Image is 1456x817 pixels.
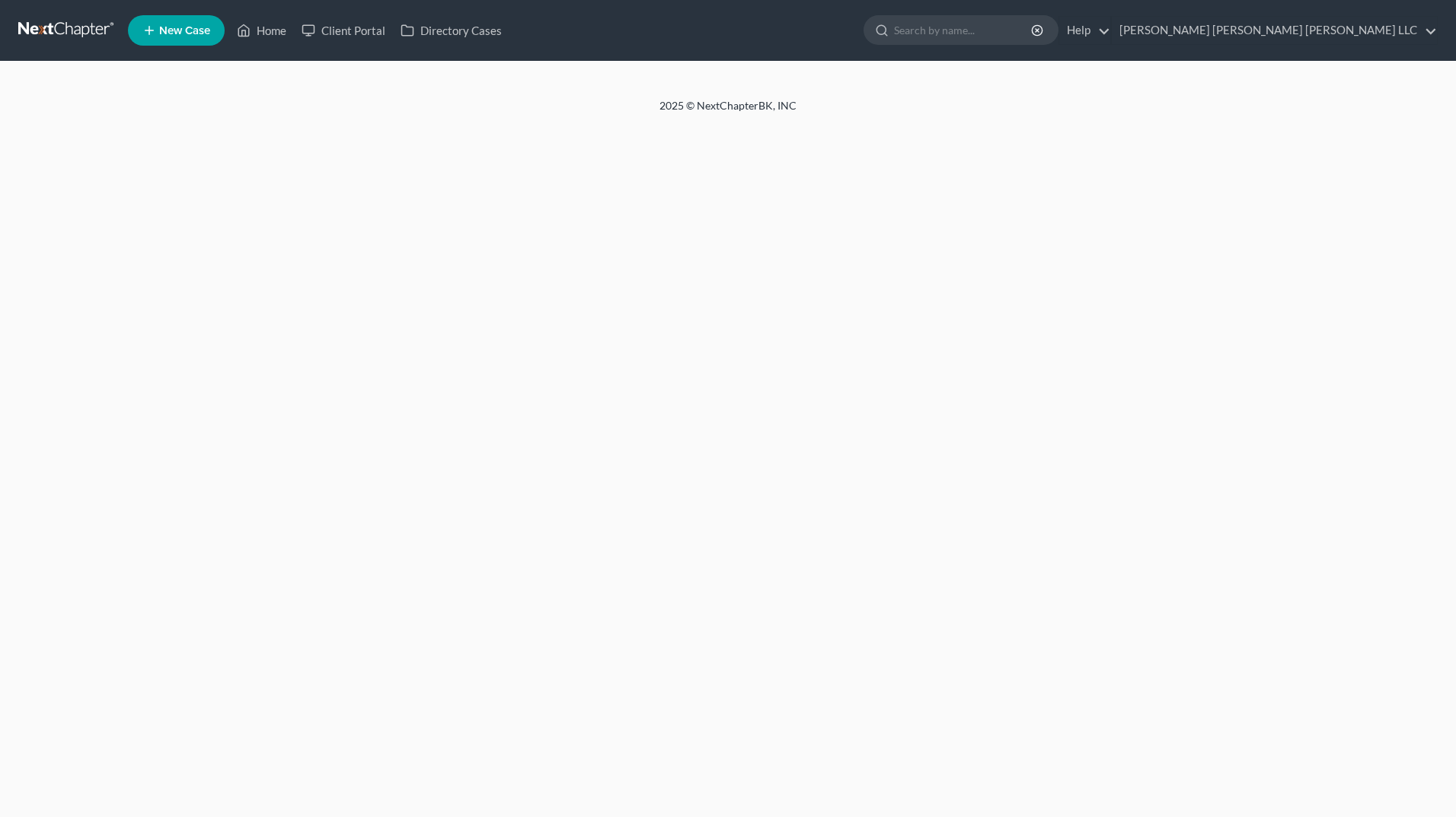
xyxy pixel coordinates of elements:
[894,16,1033,44] input: Search by name...
[393,17,509,44] a: Directory Cases
[1059,17,1110,44] a: Help
[294,98,1162,126] div: 2025 © NextChapterBK, INC
[159,25,210,37] span: New Case
[294,17,393,44] a: Client Portal
[1112,17,1437,44] a: [PERSON_NAME] [PERSON_NAME] [PERSON_NAME] LLC
[229,17,294,44] a: Home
